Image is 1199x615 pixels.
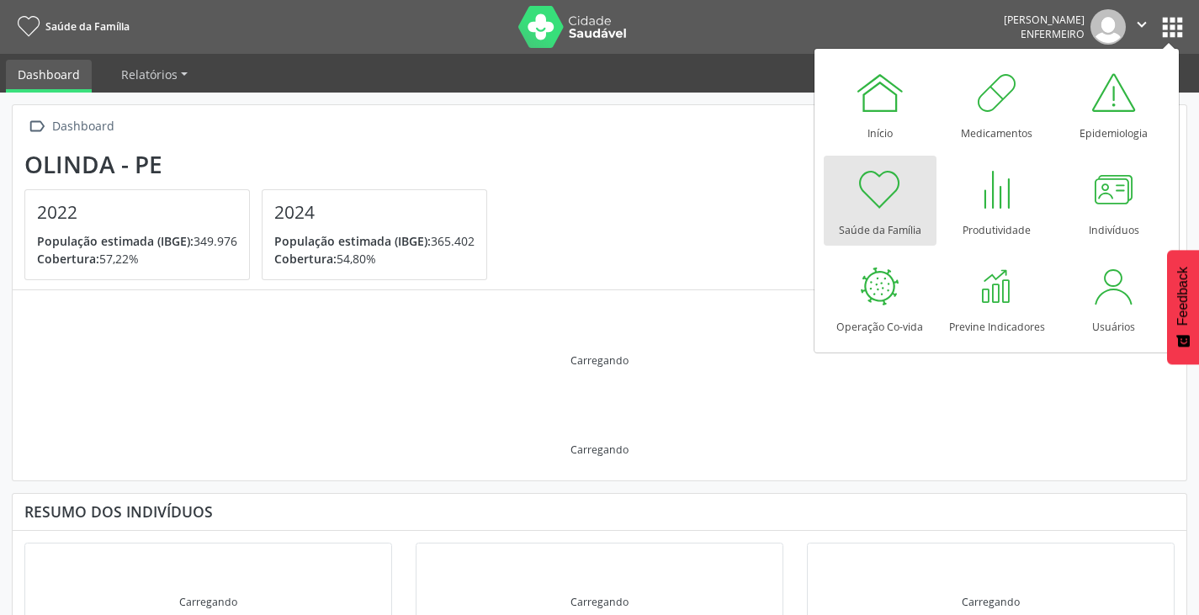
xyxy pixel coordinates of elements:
[1004,13,1085,27] div: [PERSON_NAME]
[37,232,237,250] p: 349.976
[941,156,1053,246] a: Produtividade
[824,252,936,342] a: Operação Co-vida
[6,60,92,93] a: Dashboard
[37,233,194,249] span: População estimada (IBGE):
[1126,9,1158,45] button: 
[45,19,130,34] span: Saúde da Família
[274,251,337,267] span: Cobertura:
[941,252,1053,342] a: Previne Indicadores
[1058,59,1170,149] a: Epidemiologia
[962,595,1020,609] div: Carregando
[570,443,629,457] div: Carregando
[1021,27,1085,41] span: Enfermeiro
[49,114,117,139] div: Dashboard
[1167,250,1199,364] button: Feedback - Mostrar pesquisa
[37,250,237,268] p: 57,22%
[274,233,431,249] span: População estimada (IBGE):
[24,151,499,178] div: Olinda - PE
[570,595,629,609] div: Carregando
[1158,13,1187,42] button: apps
[824,59,936,149] a: Início
[121,66,178,82] span: Relatórios
[24,502,1175,521] div: Resumo dos indivíduos
[1133,15,1151,34] i: 
[1058,252,1170,342] a: Usuários
[824,156,936,246] a: Saúde da Família
[1175,267,1191,326] span: Feedback
[37,251,99,267] span: Cobertura:
[274,202,475,223] h4: 2024
[570,353,629,368] div: Carregando
[24,114,49,139] i: 
[12,13,130,40] a: Saúde da Família
[37,202,237,223] h4: 2022
[179,595,237,609] div: Carregando
[274,250,475,268] p: 54,80%
[941,59,1053,149] a: Medicamentos
[24,114,117,139] a:  Dashboard
[1090,9,1126,45] img: img
[109,60,199,89] a: Relatórios
[1058,156,1170,246] a: Indivíduos
[274,232,475,250] p: 365.402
